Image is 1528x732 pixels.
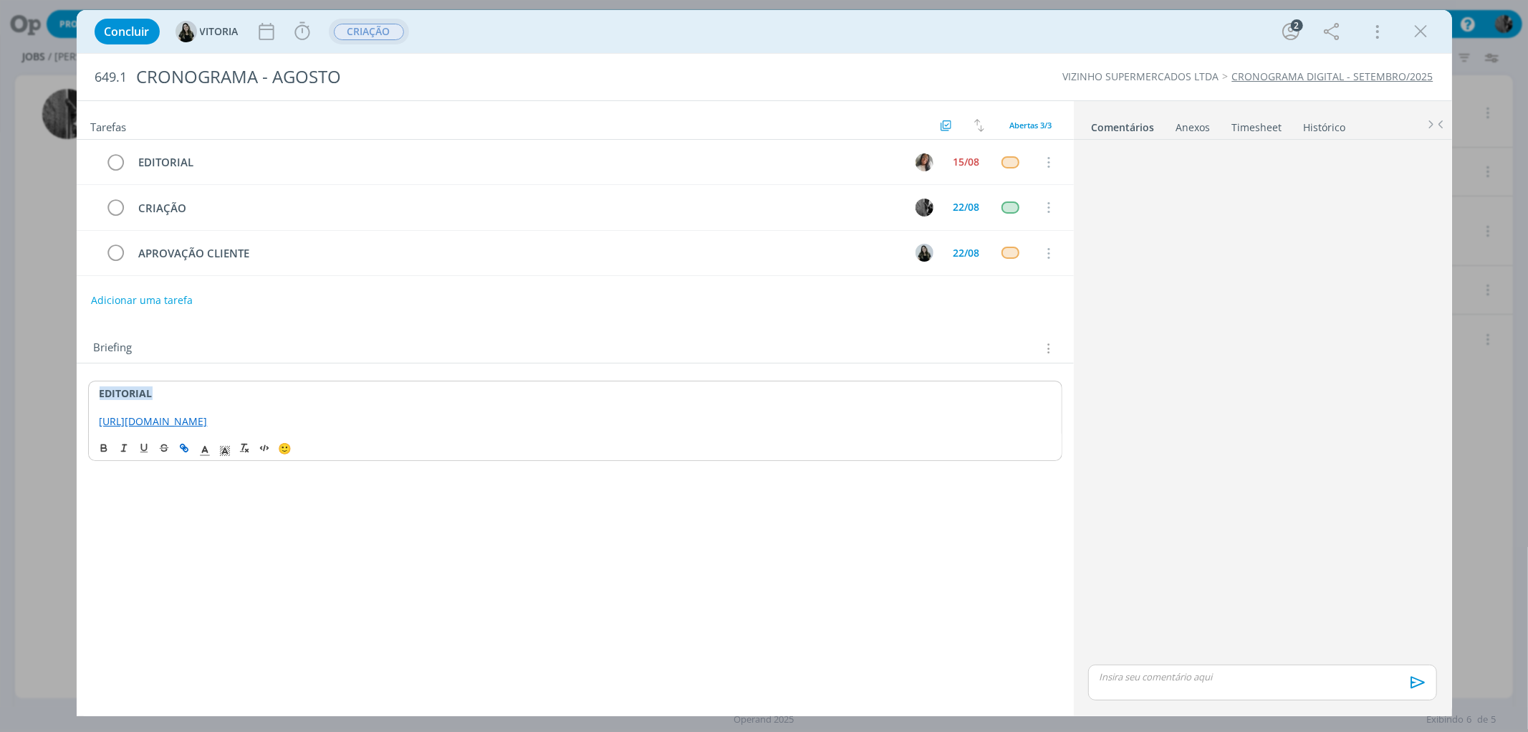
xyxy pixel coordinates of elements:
[953,202,980,212] div: 22/08
[1010,120,1052,130] span: Abertas 3/3
[1231,114,1283,135] a: Timesheet
[133,153,903,171] div: EDITORIAL
[100,414,208,428] a: [URL][DOMAIN_NAME]
[133,244,903,262] div: APROVAÇÃO CLIENTE
[279,441,292,455] span: 🙂
[953,248,980,258] div: 22/08
[130,60,870,95] div: CRONOGRAMA - AGOSTO
[1176,120,1211,135] div: Anexos
[914,151,936,173] button: C
[105,26,150,37] span: Concluir
[1063,70,1219,83] a: VIZINHO SUPERMERCADOS LTDA
[953,157,980,167] div: 15/08
[334,24,404,40] span: CRIAÇÃO
[77,10,1452,716] div: dialog
[1279,20,1302,43] button: 2
[133,199,903,217] div: CRIAÇÃO
[100,386,153,400] strong: EDITORIAL
[275,439,295,457] button: 🙂
[95,70,128,85] span: 649.1
[195,439,215,457] span: Cor do Texto
[916,199,933,217] img: P
[1232,70,1433,83] a: CRONOGRAMA DIGITAL - SETEMBRO/2025
[215,439,235,457] span: Cor de Fundo
[1303,114,1347,135] a: Histórico
[1091,114,1155,135] a: Comentários
[916,244,933,262] img: V
[90,287,193,313] button: Adicionar uma tarefa
[94,339,133,358] span: Briefing
[916,153,933,171] img: C
[333,23,405,41] button: CRIAÇÃO
[176,21,239,42] button: VVITORIA
[914,196,936,218] button: P
[95,19,160,44] button: Concluir
[176,21,197,42] img: V
[974,119,984,132] img: arrow-down-up.svg
[91,117,127,134] span: Tarefas
[914,242,936,264] button: V
[200,27,239,37] span: VITORIA
[1291,19,1303,32] div: 2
